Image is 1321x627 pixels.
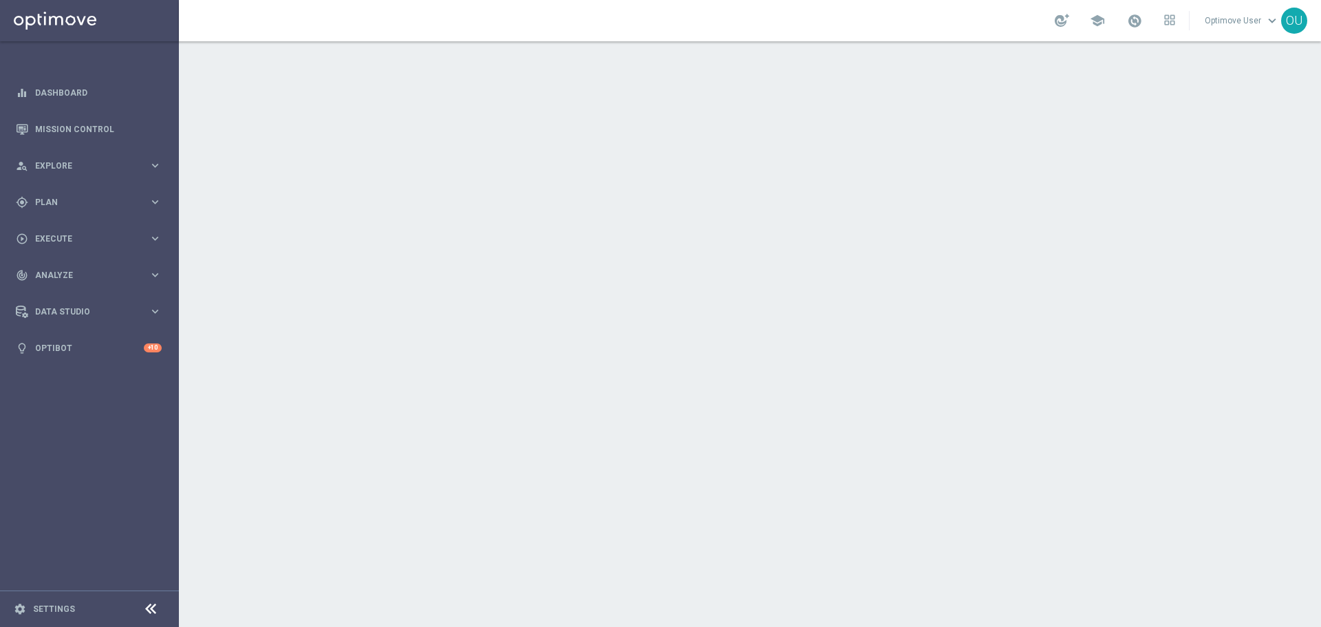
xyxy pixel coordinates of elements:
[16,74,162,111] div: Dashboard
[15,87,162,98] button: equalizer Dashboard
[16,160,28,172] i: person_search
[144,343,162,352] div: +10
[16,196,28,209] i: gps_fixed
[16,160,149,172] div: Explore
[1265,13,1280,28] span: keyboard_arrow_down
[16,196,149,209] div: Plan
[33,605,75,613] a: Settings
[1281,8,1307,34] div: OU
[15,343,162,354] button: lightbulb Optibot +10
[16,306,149,318] div: Data Studio
[35,198,149,206] span: Plan
[15,160,162,171] button: person_search Explore keyboard_arrow_right
[35,271,149,279] span: Analyze
[1090,13,1105,28] span: school
[1203,10,1281,31] a: Optimove Userkeyboard_arrow_down
[149,305,162,318] i: keyboard_arrow_right
[16,111,162,147] div: Mission Control
[149,268,162,281] i: keyboard_arrow_right
[15,233,162,244] button: play_circle_outline Execute keyboard_arrow_right
[16,233,28,245] i: play_circle_outline
[15,124,162,135] button: Mission Control
[149,159,162,172] i: keyboard_arrow_right
[16,330,162,366] div: Optibot
[35,330,144,366] a: Optibot
[149,232,162,245] i: keyboard_arrow_right
[14,603,26,615] i: settings
[149,195,162,209] i: keyboard_arrow_right
[15,197,162,208] button: gps_fixed Plan keyboard_arrow_right
[16,342,28,354] i: lightbulb
[16,269,28,281] i: track_changes
[35,162,149,170] span: Explore
[35,111,162,147] a: Mission Control
[35,235,149,243] span: Execute
[16,233,149,245] div: Execute
[16,87,28,99] i: equalizer
[35,74,162,111] a: Dashboard
[15,270,162,281] button: track_changes Analyze keyboard_arrow_right
[16,269,149,281] div: Analyze
[35,308,149,316] span: Data Studio
[15,306,162,317] button: Data Studio keyboard_arrow_right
